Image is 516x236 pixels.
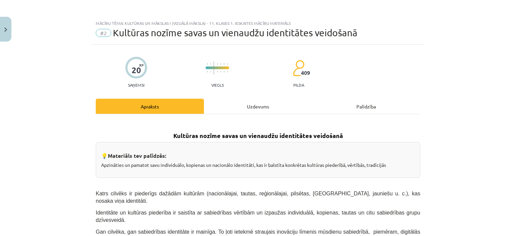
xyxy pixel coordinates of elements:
span: Katrs cilvēks ir piederīgs dažādām kultūrām (nacionālajai, tautas, reģionālajai, pilsētas, [GEOGR... [96,191,420,204]
img: icon-short-line-57e1e144782c952c97e751825c79c345078a6d821885a25fce030b3d8c18986b.svg [207,63,208,65]
span: Kultūras nozīme savas un vienaudžu identitātes veidošanā [113,27,357,38]
img: icon-short-line-57e1e144782c952c97e751825c79c345078a6d821885a25fce030b3d8c18986b.svg [210,71,211,73]
div: Palīdzība [312,99,420,114]
img: icon-short-line-57e1e144782c952c97e751825c79c345078a6d821885a25fce030b3d8c18986b.svg [220,63,221,65]
div: 20 [132,65,141,75]
p: Viegls [211,83,224,87]
span: 409 [301,70,310,76]
strong: Kultūras nozīme savas un vienaudžu identitātes veidošanā [173,132,343,139]
img: icon-short-line-57e1e144782c952c97e751825c79c345078a6d821885a25fce030b3d8c18986b.svg [210,63,211,65]
img: icon-close-lesson-0947bae3869378f0d4975bcd49f059093ad1ed9edebbc8119c70593378902aed.svg [4,28,7,32]
img: icon-short-line-57e1e144782c952c97e751825c79c345078a6d821885a25fce030b3d8c18986b.svg [207,71,208,73]
div: Mācību tēma: Kultūras un mākslas i (vizuālā māksla) - 11. klases 1. ieskaites mācību materiāls [96,21,420,26]
img: students-c634bb4e5e11cddfef0936a35e636f08e4e9abd3cc4e673bd6f9a4125e45ecb1.svg [293,60,304,77]
img: icon-short-line-57e1e144782c952c97e751825c79c345078a6d821885a25fce030b3d8c18986b.svg [227,63,228,65]
p: Apzināties un pamatot savu individuālo, kopienas un nacionālo identitāti, kas ir balstīta konkrēt... [101,161,415,169]
img: icon-short-line-57e1e144782c952c97e751825c79c345078a6d821885a25fce030b3d8c18986b.svg [217,71,218,73]
img: icon-short-line-57e1e144782c952c97e751825c79c345078a6d821885a25fce030b3d8c18986b.svg [224,63,224,65]
p: pilda [293,83,304,87]
span: XP [139,63,143,67]
img: icon-short-line-57e1e144782c952c97e751825c79c345078a6d821885a25fce030b3d8c18986b.svg [217,63,218,65]
div: Apraksts [96,99,204,114]
div: Uzdevums [204,99,312,114]
img: icon-short-line-57e1e144782c952c97e751825c79c345078a6d821885a25fce030b3d8c18986b.svg [220,71,221,73]
img: icon-short-line-57e1e144782c952c97e751825c79c345078a6d821885a25fce030b3d8c18986b.svg [224,71,224,73]
strong: Materiāls tev palīdzēs: [108,152,166,159]
span: #2 [96,29,111,37]
h3: 💡 [101,147,415,160]
span: Identitāte un kultūras piederība ir saistīta ar sabiedrības vērtībām un izpaužas individuālā, kop... [96,210,420,223]
img: icon-short-line-57e1e144782c952c97e751825c79c345078a6d821885a25fce030b3d8c18986b.svg [227,71,228,73]
p: Saņemsi [125,83,147,87]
